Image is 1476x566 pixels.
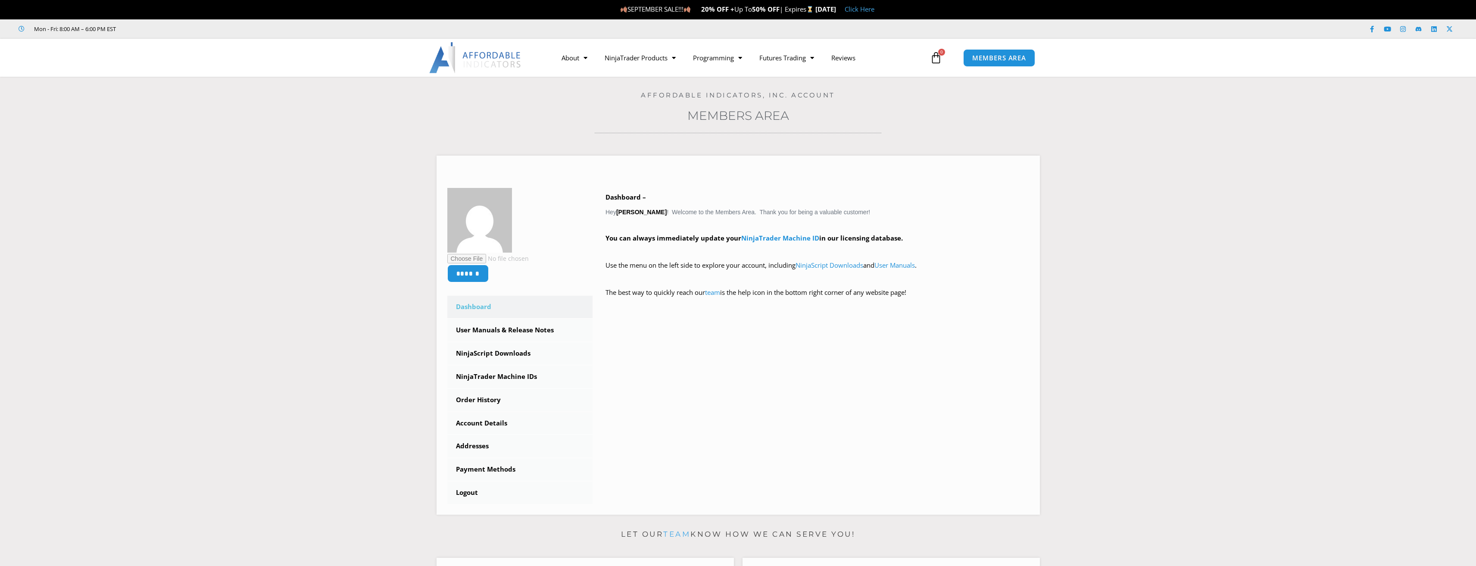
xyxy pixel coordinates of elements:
span: 0 [938,49,945,56]
strong: You can always immediately update your in our licensing database. [605,234,903,242]
iframe: Customer reviews powered by Trustpilot [128,25,257,33]
img: ⌛ [807,6,813,13]
a: Dashboard [447,296,593,318]
a: NinjaTrader Machine IDs [447,366,593,388]
a: NinjaTrader Machine ID [741,234,819,242]
a: Account Details [447,412,593,435]
a: About [553,48,596,68]
span: Mon - Fri: 8:00 AM – 6:00 PM EST [32,24,116,34]
img: LogoAI | Affordable Indicators – NinjaTrader [429,42,522,73]
a: 0 [917,45,955,70]
nav: Account pages [447,296,593,504]
img: 🍂 [621,6,627,13]
img: 🍂 [684,6,690,13]
a: NinjaTrader Products [596,48,684,68]
p: Use the menu on the left side to explore your account, including and . [605,260,1029,284]
a: Affordable Indicators, Inc. Account [641,91,835,99]
nav: Menu [553,48,928,68]
a: NinjaScript Downloads [447,342,593,365]
a: Members Area [687,108,789,123]
a: NinjaScript Downloads [796,261,863,269]
a: team [705,288,720,297]
strong: 20% OFF + [701,5,734,13]
p: Let our know how we can serve you! [437,528,1040,541]
a: Order History [447,389,593,411]
a: Payment Methods [447,458,593,481]
strong: [PERSON_NAME] [616,209,667,216]
strong: 50% OFF [752,5,780,13]
a: Logout [447,482,593,504]
a: Addresses [447,435,593,457]
a: Reviews [823,48,864,68]
a: Programming [684,48,751,68]
a: User Manuals & Release Notes [447,319,593,341]
a: Futures Trading [751,48,823,68]
img: e5881a922af3a2a9269f31a4e340e985aa7e884a14acf390f09d78fce64003e1 [447,188,512,253]
span: MEMBERS AREA [972,55,1026,61]
b: Dashboard – [605,193,646,201]
a: User Manuals [874,261,915,269]
div: Hey ! Welcome to the Members Area. Thank you for being a valuable customer! [605,191,1029,311]
a: Click Here [845,5,874,13]
a: team [663,530,690,538]
a: MEMBERS AREA [963,49,1035,67]
span: SEPTEMBER SALE!!! Up To | Expires [620,5,815,13]
p: The best way to quickly reach our is the help icon in the bottom right corner of any website page! [605,287,1029,311]
strong: [DATE] [815,5,836,13]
